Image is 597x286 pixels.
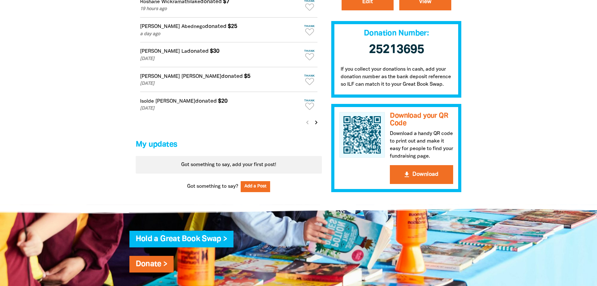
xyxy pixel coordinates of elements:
[312,119,320,126] i: chevron_right
[181,74,221,79] em: [PERSON_NAME]
[140,56,301,62] p: [DATE]
[331,59,462,98] p: If you collect your donations in cash, add your donation number as the bank deposit reference so ...
[302,22,317,38] button: Thank
[187,49,209,54] span: donated
[140,6,301,13] p: 19 hours ago
[140,24,180,29] em: [PERSON_NAME]
[302,49,317,52] span: Thank
[136,156,322,174] div: Got something to say, add your first post!
[155,99,195,104] em: [PERSON_NAME]
[339,112,385,158] img: QR Code for Treasury's Great Book Swap
[140,74,180,79] em: [PERSON_NAME]
[181,49,187,54] em: La
[140,31,301,38] p: a day ago
[390,165,453,184] button: get_appDownload
[136,141,177,148] span: My updates
[140,49,180,54] em: [PERSON_NAME]
[136,261,167,268] a: Donate >
[244,74,250,79] em: $5
[136,235,227,243] a: Hold a Great Book Swap >
[390,112,453,127] h3: Download your QR Code
[241,181,270,192] button: Add a Post
[181,24,205,29] em: Abednego
[302,24,317,28] span: Thank
[140,99,154,104] em: Isolde
[140,80,301,87] p: [DATE]
[312,118,321,127] button: Next page
[140,105,301,112] p: [DATE]
[364,30,429,37] span: Donation Number:
[302,99,317,102] span: Thank
[403,171,411,178] i: get_app
[136,156,322,174] div: Paginated content
[221,74,243,79] span: donated
[369,44,424,56] span: 25213695
[187,183,238,190] span: Got something to say?
[205,24,227,29] span: donated
[228,24,237,29] em: $25
[218,99,228,104] em: $20
[210,49,219,54] em: $30
[195,99,217,104] span: donated
[302,47,317,63] button: Thank
[302,72,317,88] button: Thank
[302,74,317,77] span: Thank
[302,96,317,112] button: Thank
